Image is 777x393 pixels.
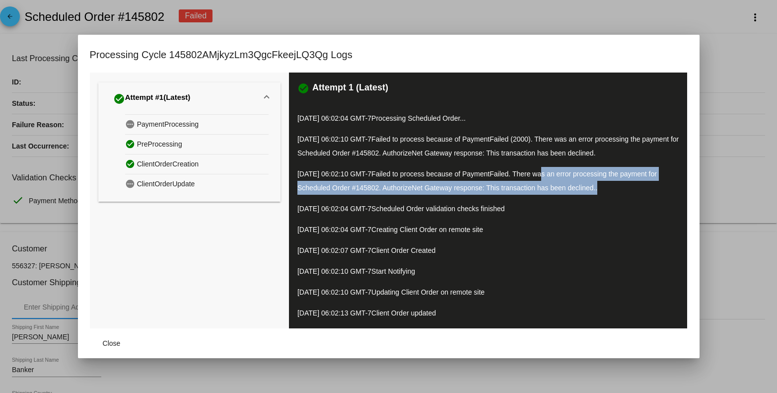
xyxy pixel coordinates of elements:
[297,82,309,94] mat-icon: check_circle
[113,91,191,107] div: Attempt #1
[125,137,137,151] mat-icon: check_circle
[98,114,281,201] div: Attempt #1(Latest)
[297,327,679,341] p: [DATE] 06:02:13 GMT-7
[137,137,182,152] span: PreProcessing
[297,167,679,195] p: [DATE] 06:02:10 GMT-7
[297,223,679,236] p: [DATE] 06:02:04 GMT-7
[297,132,679,160] p: [DATE] 06:02:10 GMT-7
[113,93,125,105] mat-icon: check_circle
[297,170,657,192] span: Failed to process because of PaymentFailed. There was an error processing the payment for Schedul...
[137,117,199,132] span: PaymentProcessing
[371,205,505,213] span: Scheduled Order validation checks finished
[371,267,415,275] span: Start Notifying
[297,243,679,257] p: [DATE] 06:02:07 GMT-7
[297,285,679,299] p: [DATE] 06:02:10 GMT-7
[137,157,199,172] span: ClientOrderCreation
[125,117,137,131] mat-icon: pending
[297,135,679,157] span: Failed to process because of PaymentFailed (2000). There was an error processing the payment for ...
[137,176,195,192] span: ClientOrderUpdate
[125,157,137,171] mat-icon: check_circle
[98,82,281,114] mat-expansion-panel-header: Attempt #1(Latest)
[371,114,466,122] span: Processing Scheduled Order...
[371,309,436,317] span: Client Order updated
[297,264,679,278] p: [DATE] 06:02:10 GMT-7
[371,288,485,296] span: Updating Client Order on remote site
[90,334,134,352] button: Close dialog
[163,93,190,105] span: (Latest)
[371,226,483,234] span: Creating Client Order on remote site
[297,306,679,320] p: [DATE] 06:02:13 GMT-7
[297,202,679,216] p: [DATE] 06:02:04 GMT-7
[312,82,388,94] h3: Attempt 1 (Latest)
[371,246,435,254] span: Client Order Created
[125,176,137,191] mat-icon: pending
[103,339,121,347] span: Close
[297,111,679,125] p: [DATE] 06:02:04 GMT-7
[90,47,353,63] h1: Processing Cycle 145802AMjkyzLm3QgcFkeejLQ3Qg Logs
